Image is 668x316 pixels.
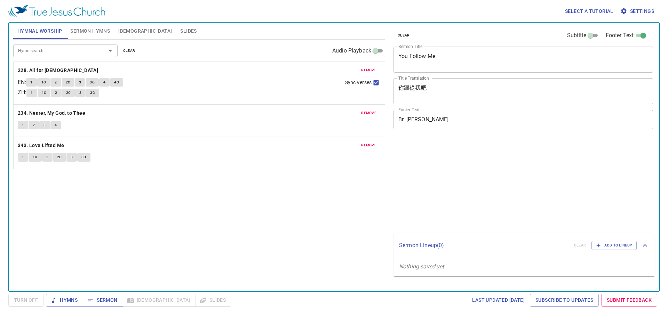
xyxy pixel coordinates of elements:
[30,79,32,86] span: 1
[39,121,50,129] button: 3
[66,153,77,161] button: 3
[55,79,57,86] span: 2
[26,89,37,97] button: 1
[123,48,135,54] span: clear
[18,88,26,97] p: ZH :
[562,5,616,18] button: Select a tutorial
[42,90,47,96] span: 1C
[391,137,602,232] iframe: from-child
[99,78,110,87] button: 4
[398,84,648,98] textarea: 你跟從我吧
[50,78,61,87] button: 2
[18,121,28,129] button: 1
[530,294,599,307] a: Subscribe to Updates
[18,66,100,75] button: 228. All for [DEMOGRAPHIC_DATA]
[37,78,50,87] button: 1C
[46,154,48,160] span: 2
[393,31,414,40] button: clear
[469,294,527,307] a: Last updated [DATE]
[398,32,410,39] span: clear
[567,31,586,40] span: Subtitle
[361,110,376,116] span: remove
[596,242,632,249] span: Add to Lineup
[55,90,57,96] span: 2
[332,47,371,55] span: Audio Playback
[472,296,525,305] span: Last updated [DATE]
[33,154,38,160] span: 1C
[619,5,657,18] button: Settings
[22,122,24,128] span: 1
[565,7,613,16] span: Select a tutorial
[105,46,115,56] button: Open
[46,294,83,307] button: Hymns
[361,67,376,73] span: remove
[18,141,65,150] button: 343. Love Lifted Me
[622,7,654,16] span: Settings
[51,89,61,97] button: 2
[17,27,62,35] span: Hymnal Worship
[118,27,172,35] span: [DEMOGRAPHIC_DATA]
[103,79,105,86] span: 4
[393,234,655,257] div: Sermon Lineup(0)clearAdd to Lineup
[399,241,568,250] p: Sermon Lineup ( 0 )
[86,89,99,97] button: 3C
[75,78,85,87] button: 3
[114,79,119,86] span: 4C
[29,121,39,129] button: 2
[90,79,95,86] span: 3C
[398,53,648,66] textarea: You Follow Me
[535,296,593,305] span: Subscribe to Updates
[18,66,98,75] b: 228. All for [DEMOGRAPHIC_DATA]
[81,154,86,160] span: 3C
[119,47,140,55] button: clear
[26,78,37,87] button: 1
[83,294,123,307] button: Sermon
[22,154,24,160] span: 1
[18,141,64,150] b: 343. Love Lifted Me
[53,153,66,161] button: 2C
[75,89,86,97] button: 3
[62,89,75,97] button: 2C
[357,66,381,74] button: remove
[71,154,73,160] span: 3
[110,78,123,87] button: 4C
[55,122,57,128] span: 4
[77,153,90,161] button: 3C
[18,78,26,87] p: EN :
[601,294,657,307] a: Submit Feedback
[345,79,372,86] span: Sync Verses
[8,5,105,17] img: True Jesus Church
[29,153,42,161] button: 1C
[33,122,35,128] span: 2
[79,79,81,86] span: 3
[357,141,381,149] button: remove
[51,296,78,305] span: Hymns
[88,296,117,305] span: Sermon
[62,78,75,87] button: 2C
[361,142,376,148] span: remove
[18,109,87,118] button: 234. Nearer, My God, to Thee
[18,153,28,161] button: 1
[31,90,33,96] span: 1
[79,90,81,96] span: 3
[42,153,53,161] button: 2
[90,90,95,96] span: 3C
[399,263,444,270] i: Nothing saved yet
[357,109,381,117] button: remove
[57,154,62,160] span: 2C
[66,90,71,96] span: 2C
[38,89,51,97] button: 1C
[66,79,71,86] span: 2C
[41,79,46,86] span: 1C
[43,122,46,128] span: 3
[18,109,85,118] b: 234. Nearer, My God, to Thee
[86,78,99,87] button: 3C
[606,31,634,40] span: Footer Text
[50,121,61,129] button: 4
[591,241,637,250] button: Add to Lineup
[607,296,652,305] span: Submit Feedback
[70,27,110,35] span: Sermon Hymns
[180,27,197,35] span: Slides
